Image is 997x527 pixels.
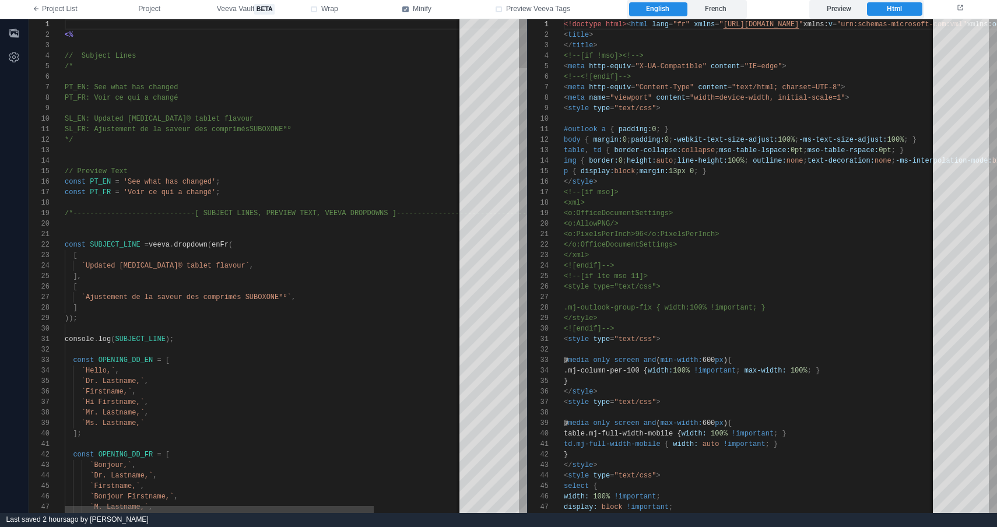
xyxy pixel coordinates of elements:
span: beta [254,4,275,15]
span: ); [166,335,174,343]
span: } [900,146,904,154]
div: 5 [29,61,50,72]
span: const [65,188,86,196]
div: 11 [29,124,50,135]
span: </ [564,41,572,50]
div: 28 [29,303,50,313]
span: @ [564,356,568,364]
span: , [115,367,119,375]
span: ; [673,157,677,165]
span: 0 [665,136,669,144]
span: = [669,20,673,29]
span: padding: [619,125,652,133]
span: ; [803,146,808,154]
div: 27 [528,292,549,303]
div: 17 [528,187,549,198]
div: 21 [528,229,549,240]
div: 8 [29,93,50,103]
span: html [631,20,648,29]
span: , [292,293,296,301]
span: } [665,125,669,133]
span: > [589,31,593,39]
span: < [627,20,631,29]
span: <xml> [564,199,585,207]
div: 3 [528,40,549,51]
span: > [593,41,597,50]
span: 0 [652,125,656,133]
span: PT_EN: See what has changed [65,83,178,92]
span: 13px [669,167,686,175]
span: { [728,356,732,364]
div: 7 [29,82,50,93]
span: !important [694,367,736,375]
span: } [703,167,707,175]
span: 'Voir ce qui a changé' [124,188,216,196]
span: ; [216,178,220,186]
span: { [606,146,610,154]
span: </style> [564,314,598,322]
div: 10 [528,114,549,124]
span: "Content-Type" [635,83,694,92]
div: 4 [29,51,50,61]
span: > [656,104,660,113]
span: content [698,83,727,92]
span: Wrap [321,4,338,15]
span: // Preview Text [65,167,128,175]
span: ; [745,157,749,165]
span: . [94,335,98,343]
span: = [833,20,837,29]
div: 21 [29,229,50,240]
span: = [145,241,149,249]
span: Veeva Vault [217,4,275,15]
span: type [593,335,610,343]
span: ; [891,157,896,165]
div: 9 [528,103,549,114]
span: Minify [413,4,431,15]
span: [ [73,283,77,291]
span: = [157,356,161,364]
div: 22 [528,240,549,250]
span: SUBJECT_LINE [90,241,140,249]
span: v [829,20,833,29]
span: height: [627,157,656,165]
div: 24 [528,261,549,271]
div: 35 [528,376,549,387]
span: ], [73,272,81,280]
span: title [568,31,589,39]
span: <o:OfficeDocumentSettings> [564,209,673,217]
span: `Dr. Lastname,` [82,377,145,385]
span: /*-----------------------------[ SUBJECT LINES, PR [65,209,275,217]
div: 1 [29,19,50,30]
label: Html [867,2,922,16]
span: PT_EN [90,178,111,186]
span: } [912,136,917,144]
span: [ [73,251,77,259]
span: , [145,377,149,385]
span: ; [904,136,908,144]
span: SL_EN: Updated [MEDICAL_DATA]® tablet flavour [65,115,254,123]
span: <o:AllowPNG/> [564,220,619,228]
span: 0 [619,157,623,165]
span: "text/html; charset=UTF-8" [732,83,841,92]
span: border: [589,157,618,165]
div: 12 [528,135,549,145]
span: `Hello,` [82,367,115,375]
span: = [728,83,732,92]
span: `Ajustement de la saveur des comprimés SUBOXONEᴹᴰ` [82,293,292,301]
div: 5 [528,61,549,72]
span: ] [73,304,77,312]
span: mso-table-rspace: [808,146,879,154]
span: ; [669,136,673,144]
span: ; [891,146,896,154]
span: } [816,367,820,375]
span: OPENING_DD_EN [99,356,153,364]
div: 11 [528,124,549,135]
div: 1 [528,19,549,30]
span: PT_FR [90,188,111,196]
span: ; [795,136,799,144]
span: meta [568,62,585,71]
span: media [568,356,589,364]
span: Preview Veeva Tags [506,4,570,15]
